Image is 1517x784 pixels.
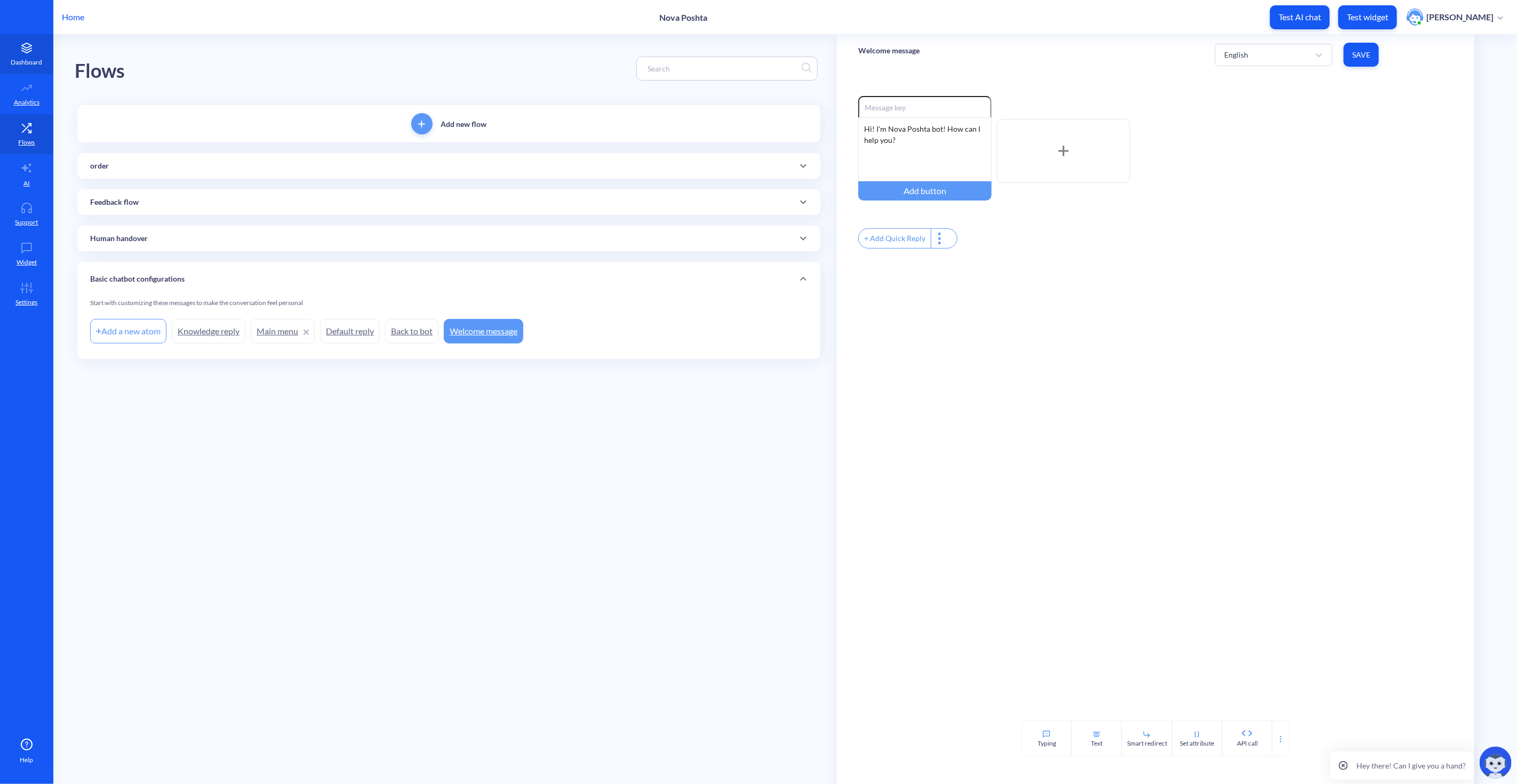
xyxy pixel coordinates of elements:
p: Hey there! Can I give you a hand? [1356,760,1466,771]
div: Add button [858,181,992,201]
p: Test widget [1347,12,1388,22]
div: Set attribute [1180,739,1214,748]
p: Support [15,218,38,227]
p: Welcome message [858,45,920,56]
a: Back to bot [385,319,438,343]
div: Typing [1037,739,1056,748]
div: Hi! I'm Nova Poshta bot! How can I help you? [858,117,992,181]
span: Save [1352,50,1370,60]
p: Basic chatbot configurations [90,274,185,285]
div: Basic chatbot configurations [77,262,820,296]
div: English [1224,49,1248,60]
p: Feedback flow [90,197,139,208]
button: Test widget [1338,5,1397,29]
input: Message key [858,96,992,117]
p: AI [23,179,30,188]
p: Test AI chat [1279,12,1321,22]
div: Start with customizing these messages to make the conversation feel personal [90,298,808,316]
a: Main menu [251,319,315,343]
p: Settings [16,298,38,307]
p: Dashboard [11,58,43,67]
div: + Add Quick Reply [859,229,931,248]
div: Human handover [77,226,820,251]
button: Test AI chat [1270,5,1330,29]
p: Add new flow [441,118,487,130]
img: copilot-icon.svg [1480,747,1512,779]
p: order [90,161,109,172]
span: Help [20,755,34,765]
div: Text [1091,739,1103,748]
a: Default reply [320,319,380,343]
p: Nova Poshta [660,12,708,22]
p: Human handover [90,233,148,244]
button: Save [1344,43,1379,67]
div: Smart redirect [1127,739,1167,748]
div: Flows [75,56,125,86]
p: Flows [19,138,35,147]
p: Analytics [14,98,39,107]
div: Feedback flow [77,189,820,215]
a: Knowledge reply [172,319,245,343]
input: Search [642,62,802,75]
div: order [77,153,820,179]
a: Welcome message [444,319,523,343]
button: add [411,113,433,134]
button: user photo[PERSON_NAME] [1401,7,1508,27]
p: [PERSON_NAME] [1426,11,1494,23]
div: Add a new atom [90,319,166,343]
img: user photo [1407,9,1424,26]
div: API call [1237,739,1258,748]
p: Widget [17,258,37,267]
p: Home [62,11,84,23]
